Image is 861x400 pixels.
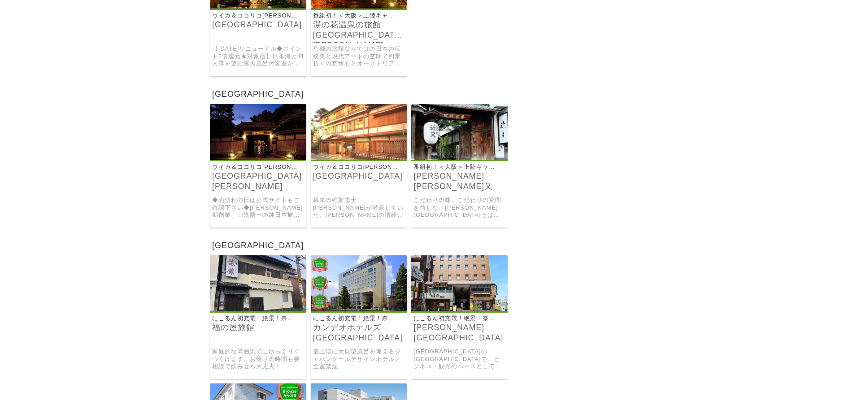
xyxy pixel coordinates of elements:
[311,2,407,10] a: 湯の花温泉の旅館 すみや亀峰菴
[411,104,508,160] img: 8534.jpg
[210,104,306,160] img: 75399.jpg
[413,197,505,219] a: こだわりの味、こだわりの空間を愉しむ。[PERSON_NAME][GEOGRAPHIC_DATA]そばの老舗旅館
[210,255,306,311] img: 52960.jpg
[212,197,304,219] a: ◆売切れの日は公式サイトもご確認下さい◆[PERSON_NAME]期創業、山陰隋一の純日本旅館として皆様をお迎致します
[210,12,300,20] p: ウイカ＆ココリコ[PERSON_NAME]充電！[GEOGRAPHIC_DATA]
[210,239,508,252] h2: [GEOGRAPHIC_DATA]
[411,305,508,313] a: 大和橿原シティホテル
[210,87,508,100] h2: [GEOGRAPHIC_DATA]
[313,348,405,370] a: 最上階に大展望風呂を備えるジャパンクールデザインホテル／全室禁煙
[212,20,304,30] a: [GEOGRAPHIC_DATA]
[411,154,508,161] a: 丹波篠山 近又
[212,45,304,68] a: 【[DATE]リニューアル◆ポイント2倍還元★対象宿】日本海と間人港を望む露天風呂付客室が人気！
[313,45,405,68] a: 京都の旅館ならではの日本の伝統美と現代アートの空間で四季折々の京懐石とオーストリアワインを愉しむ
[313,171,405,181] a: [GEOGRAPHIC_DATA]
[313,323,405,343] a: カンデオホテルズ[GEOGRAPHIC_DATA]
[311,12,400,20] p: 番組初！＜大阪＞上陸キャイ～ンSP
[212,171,304,192] a: [GEOGRAPHIC_DATA][PERSON_NAME]
[313,20,405,40] a: 湯の花温泉の旅館 [GEOGRAPHIC_DATA][PERSON_NAME]
[210,2,306,10] a: 海雲館
[212,348,304,370] a: 家庭的な雰囲気でごゆっくりくつろげます。お帰りの時間も要相談で飲み会も大丈夫！
[311,315,400,323] p: にこるん初充電！絶景！奈良縦断旅
[411,163,501,171] p: 番組初！＜大阪＞上陸キャイ～ンSP
[413,171,505,192] a: [PERSON_NAME][PERSON_NAME]又
[413,348,505,370] a: [GEOGRAPHIC_DATA]の[GEOGRAPHIC_DATA]で、ビジネス・観光のベースとして好適です。近鉄[PERSON_NAME][GEOGRAPHIC_DATA][PERSON_N...
[212,323,304,333] a: 福の屋旅館
[210,163,300,171] p: ウイカ＆ココリコ[PERSON_NAME]充電！[GEOGRAPHIC_DATA]
[411,255,508,311] img: 5407.jpg
[413,323,505,343] a: [PERSON_NAME][GEOGRAPHIC_DATA]
[313,197,405,219] a: 幕末の維新志士[PERSON_NAME]が潜居していた、[PERSON_NAME]の情緒に溶け込んだ宿
[311,104,407,160] img: 7835.jpg
[210,315,300,323] p: にこるん初充電！絶景！奈良縦断旅
[311,154,407,161] a: 城崎温泉 旅館つたや
[311,163,400,171] p: ウイカ＆ココリコ[PERSON_NAME]充電！[GEOGRAPHIC_DATA]
[210,154,306,161] a: 城崎温泉 西村屋本館
[311,255,407,311] img: 165797.jpg
[210,305,306,313] a: 福の屋旅館
[411,315,501,323] p: にこるん初充電！絶景！奈良縦断旅
[311,305,407,313] a: カンデオホテルズ奈良橿原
